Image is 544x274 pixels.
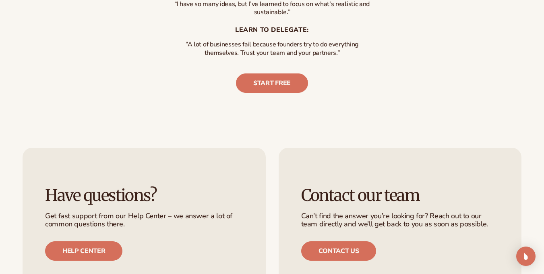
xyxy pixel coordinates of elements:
[172,26,373,34] h3: Learn to delegate:
[236,73,308,93] a: Start free
[45,241,122,261] a: Help center
[301,212,499,228] p: Can’t find the answer you’re looking for? Reach out to our team directly and we’ll get back to yo...
[516,247,536,266] div: Open Intercom Messenger
[301,186,499,204] h3: Contact our team
[45,186,243,204] h3: Have questions?
[301,241,376,261] a: Contact us
[172,40,373,57] p: “A lot of businesses fail because founders try to do everything themselves. Trust your team and y...
[45,212,243,228] p: Get fast support from our Help Center – we answer a lot of common questions there.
